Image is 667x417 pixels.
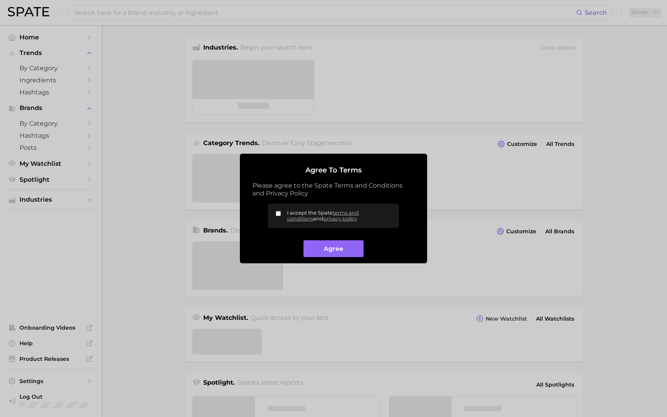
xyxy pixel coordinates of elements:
[252,182,415,197] p: Please agree to the Spate Terms and Conditions and Privacy Policy
[323,216,357,222] a: privacy policy
[303,240,363,257] button: Agree
[287,210,393,222] span: I accept the Spate and
[252,166,415,175] h2: Agree to Terms
[276,211,281,216] input: I accept the Spateterms and conditionsandprivacy policy
[287,210,359,222] a: terms and conditions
